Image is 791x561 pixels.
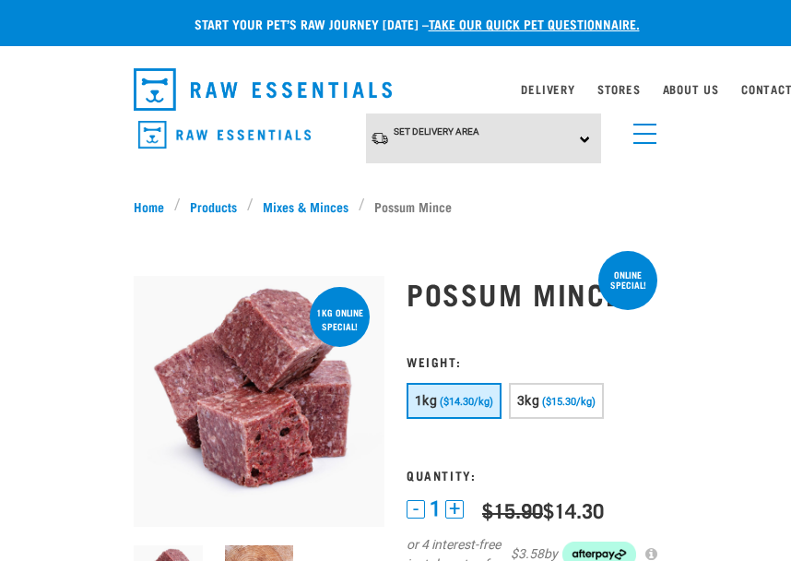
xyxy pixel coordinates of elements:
a: take our quick pet questionnaire. [429,20,640,27]
nav: breadcrumbs [134,197,657,216]
span: 1 [430,499,441,519]
button: 1kg ($14.30/kg) [407,383,502,419]
img: Raw Essentials Logo [134,68,392,111]
button: - [407,500,425,519]
a: Stores [597,86,641,92]
a: Home [134,197,174,216]
span: Set Delivery Area [394,126,479,137]
a: menu [624,113,657,146]
img: 1102 Possum Mince 01 [134,276,384,527]
strike: $15.90 [482,504,543,515]
a: About Us [663,86,719,92]
a: Mixes & Minces [254,197,359,216]
div: $14.30 [482,498,604,521]
img: van-moving.png [371,131,389,146]
span: 3kg [517,393,539,408]
span: ($14.30/kg) [440,396,493,408]
img: Raw Essentials Logo [138,121,311,149]
a: Delivery [521,86,574,92]
span: 1kg [415,393,437,408]
h1: Possum Mince [407,277,657,310]
h3: Weight: [407,354,657,368]
button: + [445,500,464,519]
h3: Quantity: [407,468,657,482]
span: ($15.30/kg) [542,396,596,408]
nav: dropdown navigation [119,61,672,118]
a: Products [181,197,247,216]
button: 3kg ($15.30/kg) [509,383,604,419]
